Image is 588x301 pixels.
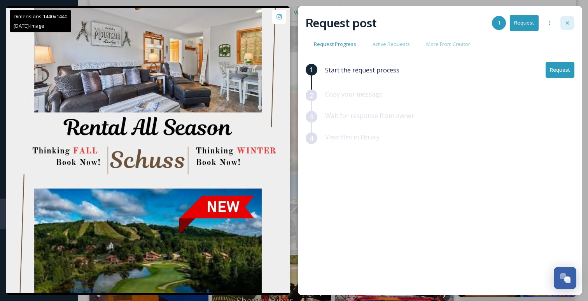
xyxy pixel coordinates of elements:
[314,40,356,48] span: Request Progress
[310,134,313,143] span: 4
[6,8,290,293] img: New~ Modern condo, end unit perfect for a getaway! Overlooking golf hole #1 tee box and the beaut...
[14,22,44,29] span: [DATE] - Image
[325,90,383,99] span: Copy your message
[306,14,376,32] h2: Request post
[498,19,500,26] span: 1
[310,65,313,74] span: 1
[310,91,313,100] span: 2
[426,40,470,48] span: More From Creator
[546,62,574,78] button: Request
[325,111,414,120] span: Wait for response from owner
[510,15,539,31] button: Request
[373,40,410,48] span: Active Requests
[14,13,67,20] span: Dimensions: 1440 x 1440
[310,112,313,121] span: 3
[325,133,380,141] span: View files in library
[554,267,576,289] button: Open Chat
[325,65,399,75] span: Start the request process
